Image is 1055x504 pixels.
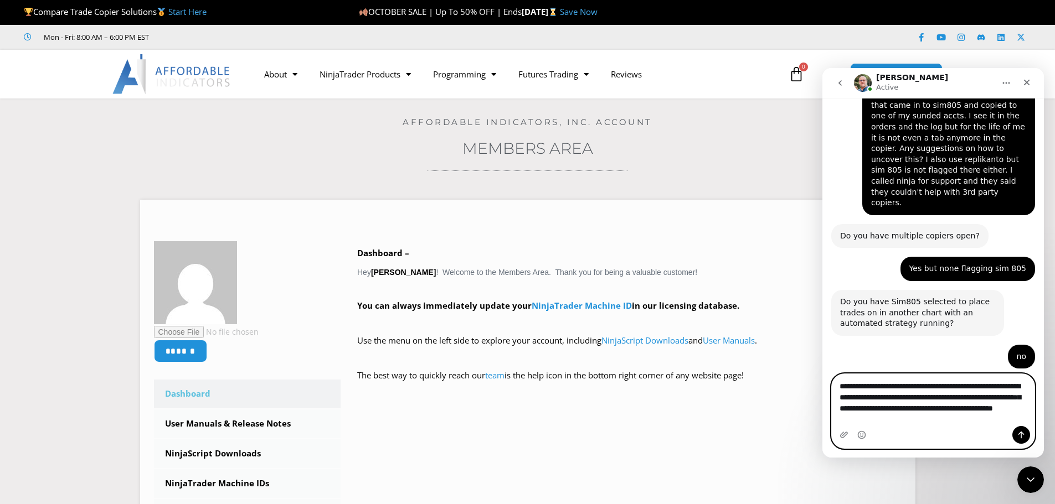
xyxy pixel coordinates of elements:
div: Larry says… [9,222,213,277]
img: 66614fcd0e86cd889e62ba6f64fd67d61b7452cd79a4d3031c30fe631e110dd4 [154,241,237,324]
img: 🏆 [24,8,33,16]
strong: You can always immediately update your in our licensing database. [357,300,739,311]
iframe: Intercom live chat [1017,466,1044,493]
img: ⌛ [549,8,557,16]
img: LogoAI | Affordable Indicators – NinjaTrader [112,54,231,94]
a: Members Area [462,139,593,158]
p: The best way to quickly reach our is the help icon in the bottom right corner of any website page! [357,368,902,399]
a: NinjaScript Downloads [154,439,341,468]
img: 🥇 [157,8,166,16]
iframe: Customer reviews powered by Trustpilot [164,32,331,43]
a: Reviews [600,61,653,87]
div: Hey ! Welcome to the Members Area. Thank you for being a valuable customer! [357,246,902,399]
div: Yes but none flagging sim 805 [87,195,204,206]
div: Do you have multiple copiers open? [18,163,157,174]
a: NinjaTrader Products [308,61,422,87]
div: Larry says… [9,156,213,189]
b: Dashboard – [357,247,409,258]
strong: [PERSON_NAME] [371,268,436,277]
div: Do you have Sim805 selected to place trades on in another chart with an automated strategy running? [9,222,182,268]
a: Affordable Indicators, Inc. Account [403,117,652,127]
a: team [485,370,505,381]
div: no [194,283,204,294]
a: Save Now [560,6,598,17]
a: Futures Trading [507,61,600,87]
a: About [253,61,308,87]
a: Dashboard [154,380,341,408]
div: Do you have Sim805 selected to place trades on in another chart with an automated strategy running? [18,228,173,261]
div: Mark says… [9,189,213,222]
a: NinjaTrader Machine ID [532,300,632,311]
strong: [DATE] [522,6,560,17]
div: Do you have multiple copiers open? [9,156,166,180]
a: User Manuals [703,335,755,346]
div: Yes but none flagging sim 805 [78,189,213,213]
a: MEMBERS AREA [850,63,943,86]
a: Start Here [168,6,207,17]
div: no [186,277,213,301]
a: User Manuals & Release Notes [154,409,341,438]
button: Send a message… [190,358,208,376]
a: NinjaTrader Machine IDs [154,469,341,498]
p: Use the menu on the left side to explore your account, including and . [357,333,902,364]
a: NinjaScript Downloads [601,335,688,346]
button: Upload attachment [17,362,26,371]
a: 0 [772,58,821,90]
span: 0 [799,63,808,71]
textarea: Message… [9,306,212,358]
span: Compare Trade Copier Solutions [24,6,207,17]
a: Programming [422,61,507,87]
button: Emoji picker [35,362,44,371]
iframe: Intercom live chat [822,68,1044,458]
nav: Menu [253,61,776,87]
span: Mon - Fri: 8:00 AM – 6:00 PM EST [41,30,149,44]
div: Mark says… [9,277,213,310]
span: OCTOBER SALE | Up To 50% OFF | Ends [359,6,522,17]
img: 🍂 [359,8,368,16]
